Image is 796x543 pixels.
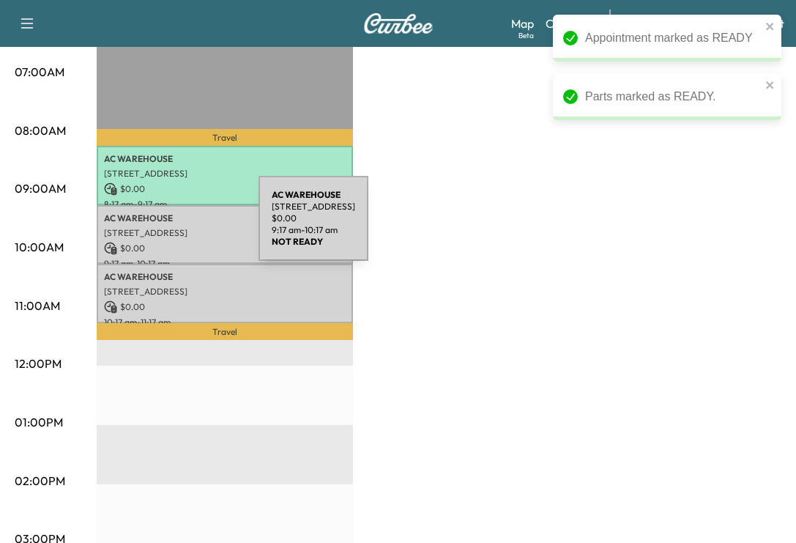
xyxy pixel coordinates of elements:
p: 08:00AM [15,122,66,139]
p: 8:17 am - 9:17 am [104,199,346,210]
p: 10:00AM [15,238,64,256]
p: 9:17 am - 10:17 am [104,258,346,270]
p: 09:00AM [15,180,66,197]
p: [STREET_ADDRESS] [104,286,346,298]
a: MapBeta [511,15,534,32]
p: $ 0.00 [104,182,346,196]
p: [STREET_ADDRESS] [104,168,346,180]
p: 9:17 am - 10:17 am [272,224,355,236]
p: 12:00PM [15,355,62,372]
button: close [765,21,775,32]
p: 01:00PM [15,413,63,431]
p: AC WAREHOUSE [104,153,346,165]
img: Curbee Logo [363,13,434,34]
p: $ 0.00 [104,242,346,255]
p: Travel [97,129,353,146]
div: Parts marked as READY. [585,88,761,106]
p: $ 0.00 [272,213,355,224]
a: Calendar [546,15,595,32]
div: Beta [518,30,534,41]
p: [STREET_ADDRESS] [104,227,346,239]
p: Travel [97,323,353,340]
p: 10:17 am - 11:17 am [104,317,346,328]
div: Appointment marked as READY [585,29,761,47]
b: AC WAREHOUSE [272,189,341,200]
p: AC WAREHOUSE [104,213,346,224]
button: close [765,79,775,91]
p: 07:00AM [15,63,64,81]
b: NOT READY [272,236,323,247]
p: AC WAREHOUSE [104,271,346,283]
p: $ 0.00 [104,300,346,314]
p: 02:00PM [15,472,65,490]
p: [STREET_ADDRESS] [272,201,355,213]
p: 11:00AM [15,297,60,314]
